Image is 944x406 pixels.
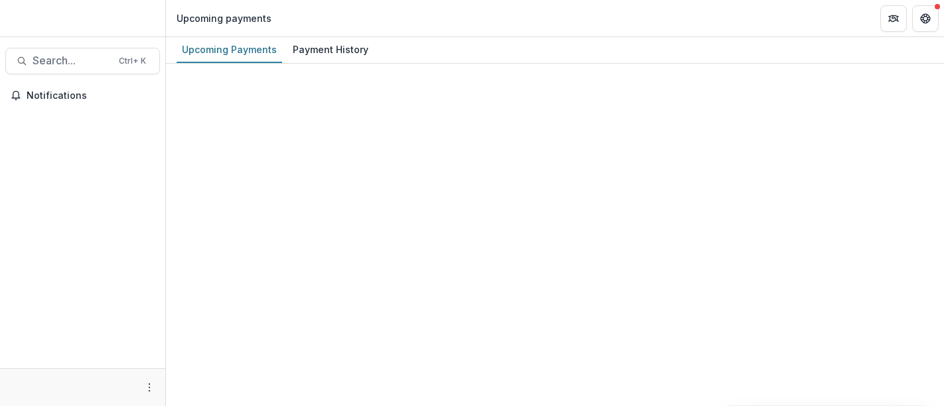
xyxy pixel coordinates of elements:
button: Notifications [5,85,160,106]
div: Payment History [287,40,374,59]
span: Search... [33,54,111,67]
button: Get Help [912,5,939,32]
nav: breadcrumb [171,9,277,28]
div: Upcoming payments [177,11,272,25]
div: Upcoming Payments [177,40,282,59]
a: Payment History [287,37,374,63]
button: Partners [880,5,907,32]
div: Ctrl + K [116,54,149,68]
a: Upcoming Payments [177,37,282,63]
button: Search... [5,48,160,74]
span: Notifications [27,90,155,101]
button: More [141,379,157,395]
